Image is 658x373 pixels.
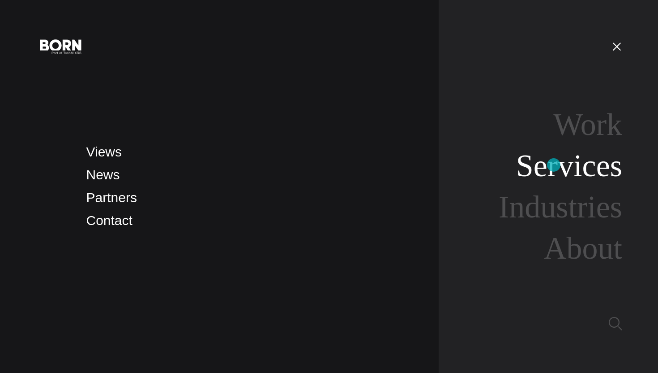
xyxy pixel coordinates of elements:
[86,167,120,182] a: News
[553,107,622,142] a: Work
[516,148,622,183] a: Services
[499,190,622,224] a: Industries
[86,190,137,205] a: Partners
[609,317,622,330] img: Search
[86,144,122,159] a: Views
[86,213,132,228] a: Contact
[544,231,622,265] a: About
[606,37,628,56] button: Open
